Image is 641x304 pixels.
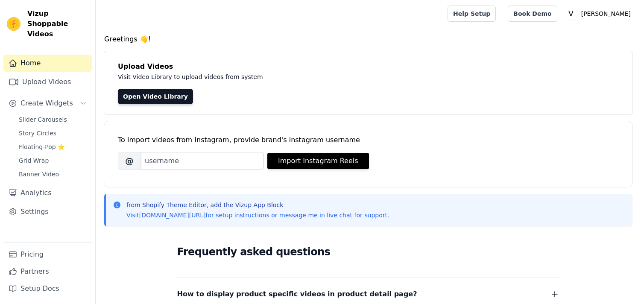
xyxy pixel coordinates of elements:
[118,61,619,72] h4: Upload Videos
[508,6,557,22] a: Book Demo
[14,155,92,167] a: Grid Wrap
[177,288,560,300] button: How to display product specific videos in product detail page?
[118,72,501,82] p: Visit Video Library to upload videos from system
[3,95,92,112] button: Create Widgets
[126,201,389,209] p: from Shopify Theme Editor, add the Vizup App Block
[3,263,92,280] a: Partners
[578,6,634,21] p: [PERSON_NAME]
[104,34,632,44] h4: Greetings 👋!
[27,9,88,39] span: Vizup Shoppable Videos
[14,114,92,126] a: Slider Carousels
[19,143,65,151] span: Floating-Pop ⭐
[118,152,141,170] span: @
[267,153,369,169] button: Import Instagram Reels
[3,203,92,220] a: Settings
[139,212,206,219] a: [DOMAIN_NAME][URL]
[3,280,92,297] a: Setup Docs
[3,55,92,72] a: Home
[3,184,92,202] a: Analytics
[3,246,92,263] a: Pricing
[7,17,20,31] img: Vizup
[20,98,73,108] span: Create Widgets
[118,89,193,104] a: Open Video Library
[448,6,496,22] a: Help Setup
[177,288,417,300] span: How to display product specific videos in product detail page?
[141,152,264,170] input: username
[14,168,92,180] a: Banner Video
[118,135,619,145] div: To import videos from Instagram, provide brand's instagram username
[3,73,92,91] a: Upload Videos
[126,211,389,219] p: Visit for setup instructions or message me in live chat for support.
[564,6,634,21] button: V [PERSON_NAME]
[14,127,92,139] a: Story Circles
[19,129,56,137] span: Story Circles
[177,243,560,260] h2: Frequently asked questions
[19,156,49,165] span: Grid Wrap
[14,141,92,153] a: Floating-Pop ⭐
[19,115,67,124] span: Slider Carousels
[568,9,574,18] text: V
[19,170,59,178] span: Banner Video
